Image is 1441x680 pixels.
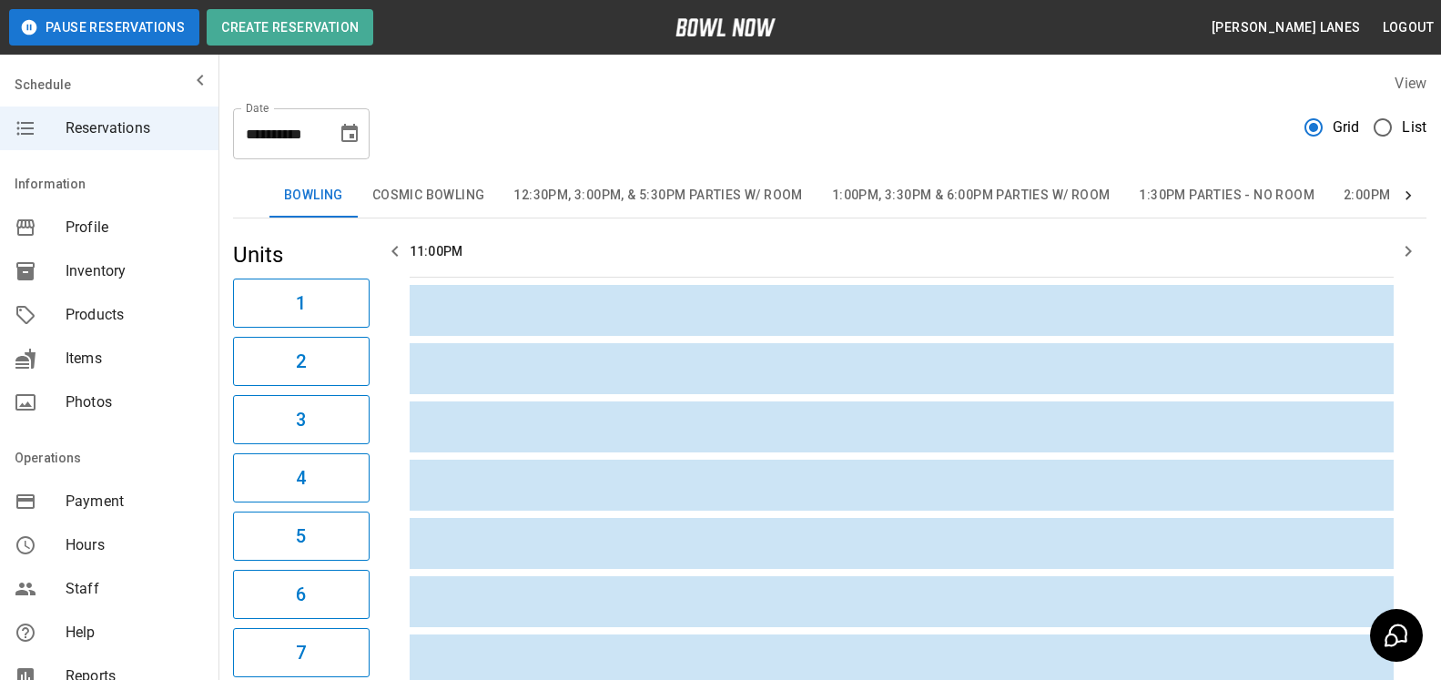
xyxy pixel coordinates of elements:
img: logo [675,18,776,36]
button: 2 [233,337,370,386]
span: Products [66,304,204,326]
span: List [1402,117,1426,138]
button: 3 [233,395,370,444]
span: Profile [66,217,204,239]
span: Help [66,622,204,644]
h6: 5 [296,522,306,551]
button: Choose date, selected date is Sep 5, 2025 [331,116,368,152]
button: 1 [233,279,370,328]
span: Items [66,348,204,370]
div: inventory tabs [269,174,1390,218]
h6: 3 [296,405,306,434]
span: Reservations [66,117,204,139]
span: Inventory [66,260,204,282]
button: Logout [1375,11,1441,45]
span: Photos [66,391,204,413]
button: 1:00pm, 3:30pm & 6:00pm Parties w/ Room [817,174,1125,218]
h6: 6 [296,580,306,609]
button: 5 [233,512,370,561]
button: 12:30pm, 3:00pm, & 5:30pm Parties w/ Room [499,174,817,218]
button: 4 [233,453,370,502]
button: Create Reservation [207,9,373,46]
h6: 7 [296,638,306,667]
button: Bowling [269,174,358,218]
h6: 1 [296,289,306,318]
h6: 4 [296,463,306,492]
h6: 2 [296,347,306,376]
span: Grid [1333,117,1360,138]
button: [PERSON_NAME] Lanes [1204,11,1368,45]
h5: Units [233,240,370,269]
label: View [1395,75,1426,92]
th: 11:00PM [410,226,1394,278]
span: Payment [66,491,204,513]
button: Pause Reservations [9,9,199,46]
button: 6 [233,570,370,619]
button: 1:30pm Parties - No Room [1124,174,1329,218]
span: Hours [66,534,204,556]
span: Staff [66,578,204,600]
button: Cosmic Bowling [358,174,500,218]
button: 7 [233,628,370,677]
